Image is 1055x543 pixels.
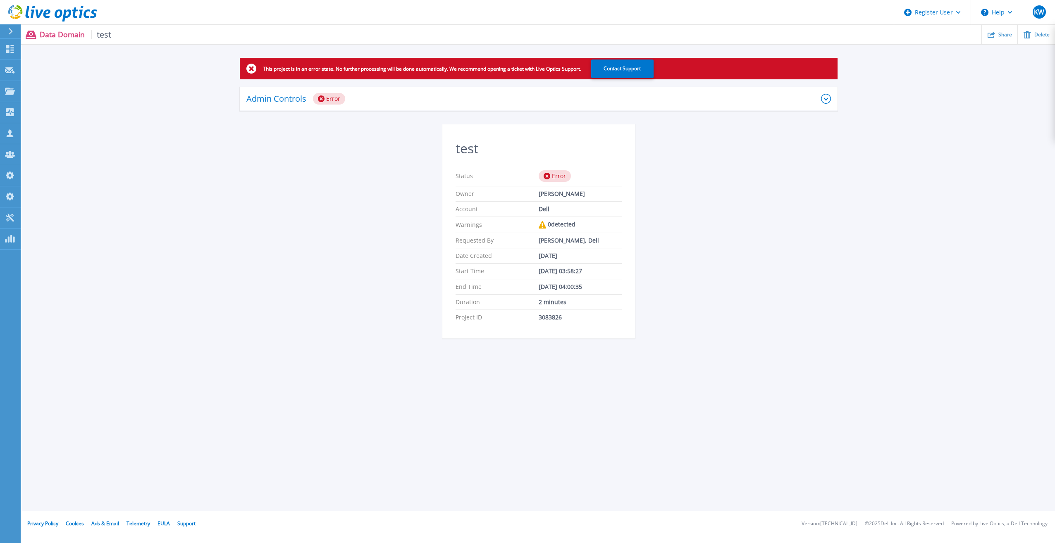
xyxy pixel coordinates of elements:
a: Support [177,520,196,527]
a: Ads & Email [91,520,119,527]
p: Duration [456,299,539,305]
div: 0 detected [539,221,622,229]
div: 2 minutes [539,299,622,305]
li: © 2025 Dell Inc. All Rights Reserved [865,521,944,526]
p: This project is in an error state. No further processing will be done automatically. We recommend... [263,66,581,72]
div: Error [539,170,571,182]
span: Share [998,32,1012,37]
li: Version: [TECHNICAL_ID] [802,521,857,526]
span: Delete [1034,32,1050,37]
p: End Time [456,283,539,290]
a: EULA [158,520,170,527]
a: Telemetry [127,520,150,527]
a: Privacy Policy [27,520,58,527]
div: [PERSON_NAME] [539,191,622,197]
p: Requested By [456,237,539,244]
div: Error [313,93,345,105]
button: Contact Support [591,60,654,78]
p: Warnings [456,221,539,229]
span: KW [1034,9,1044,15]
p: Date Created [456,252,539,259]
h2: test [456,141,622,156]
p: Owner [456,191,539,197]
p: Admin Controls [246,95,306,103]
div: [DATE] [539,252,622,259]
a: Cookies [66,520,84,527]
p: Account [456,206,539,212]
span: test [91,30,112,39]
div: Dell [539,206,622,212]
div: [DATE] 03:58:27 [539,268,622,274]
p: Status [456,170,539,182]
div: 3083826 [539,314,622,321]
div: [DATE] 04:00:35 [539,283,622,290]
div: [PERSON_NAME], Dell [539,237,622,244]
li: Powered by Live Optics, a Dell Technology [951,521,1048,526]
p: Project ID [456,314,539,321]
p: Data Domain [40,30,112,39]
p: Start Time [456,268,539,274]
